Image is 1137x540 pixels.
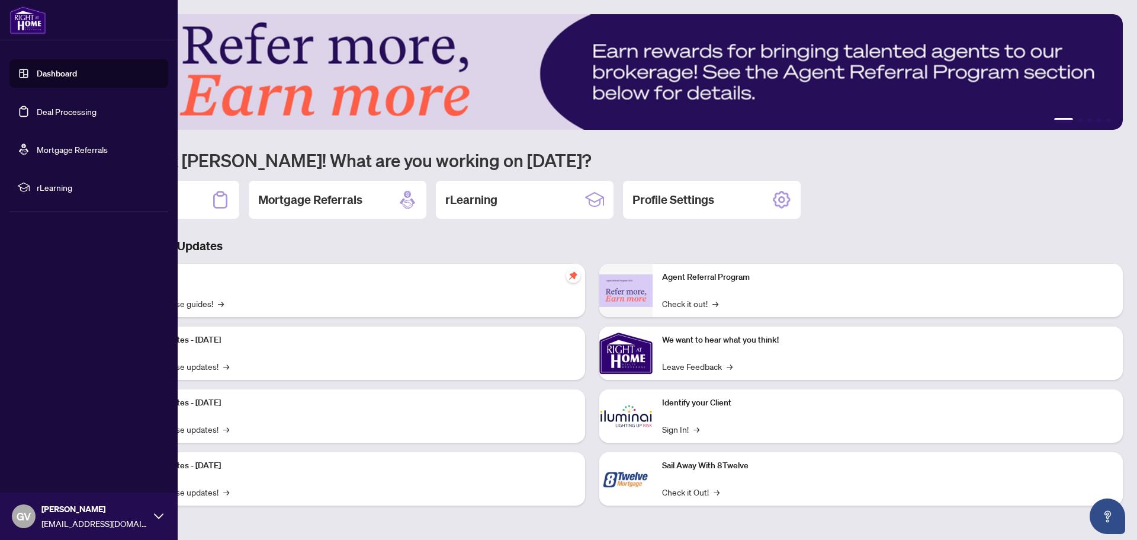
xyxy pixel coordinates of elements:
h2: Mortgage Referrals [258,191,362,208]
p: We want to hear what you think! [662,334,1113,347]
span: GV [17,508,31,525]
h3: Brokerage & Industry Updates [62,238,1123,254]
span: rLearning [37,181,160,194]
img: logo [9,6,46,34]
span: [PERSON_NAME] [41,503,148,516]
a: Leave Feedback→ [662,360,733,373]
span: → [218,297,224,310]
a: Dashboard [37,68,77,79]
img: Sail Away With 8Twelve [599,452,653,506]
a: Mortgage Referrals [37,144,108,155]
button: 2 [1078,118,1083,123]
span: pushpin [566,269,580,283]
span: → [727,360,733,373]
span: → [223,360,229,373]
button: Open asap [1090,499,1125,534]
a: Check it Out!→ [662,485,720,499]
h2: Profile Settings [632,191,714,208]
span: [EMAIL_ADDRESS][DOMAIN_NAME] [41,517,148,530]
a: Sign In!→ [662,423,699,436]
span: → [223,485,229,499]
h2: rLearning [445,191,497,208]
p: Platform Updates - [DATE] [124,459,576,472]
button: 1 [1054,118,1073,123]
span: → [223,423,229,436]
img: Slide 0 [62,14,1123,130]
p: Self-Help [124,271,576,284]
span: → [714,485,720,499]
p: Platform Updates - [DATE] [124,397,576,410]
p: Sail Away With 8Twelve [662,459,1113,472]
span: → [712,297,718,310]
button: 4 [1097,118,1101,123]
button: 3 [1087,118,1092,123]
span: → [693,423,699,436]
p: Agent Referral Program [662,271,1113,284]
a: Deal Processing [37,106,97,117]
img: Identify your Client [599,389,653,443]
p: Identify your Client [662,397,1113,410]
button: 5 [1106,118,1111,123]
img: Agent Referral Program [599,274,653,307]
p: Platform Updates - [DATE] [124,334,576,347]
img: We want to hear what you think! [599,327,653,380]
a: Check it out!→ [662,297,718,310]
h1: Welcome back [PERSON_NAME]! What are you working on [DATE]? [62,149,1123,171]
